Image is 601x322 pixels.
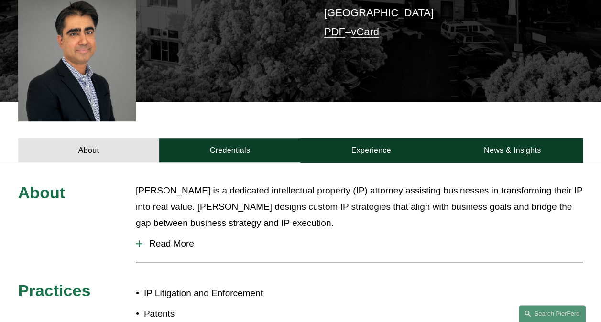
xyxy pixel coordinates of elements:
a: Search this site [519,305,586,322]
a: About [18,138,159,162]
button: Read More [136,231,583,256]
a: PDF [324,26,345,38]
a: Credentials [159,138,300,162]
a: Experience [300,138,441,162]
span: About [18,183,65,202]
a: vCard [351,26,379,38]
span: Practices [18,281,91,300]
p: IP Litigation and Enforcement [144,285,301,301]
span: Read More [142,238,583,249]
p: Patents [144,306,301,322]
p: [PERSON_NAME] is a dedicated intellectual property (IP) attorney assisting businesses in transfor... [136,182,583,232]
a: News & Insights [442,138,583,162]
